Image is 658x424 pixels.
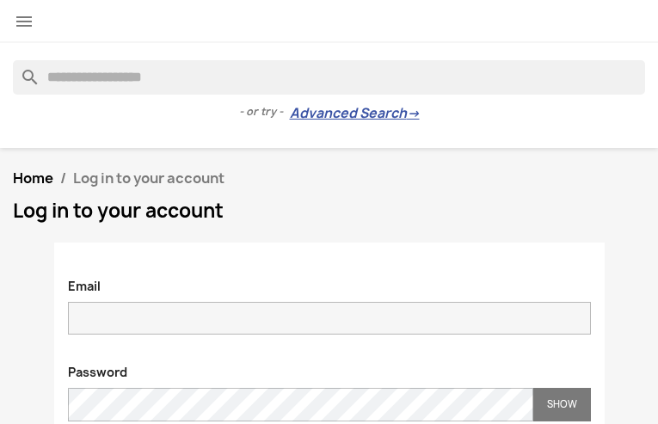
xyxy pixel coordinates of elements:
[14,11,34,32] i: 
[533,388,591,421] button: Show
[13,200,645,221] h1: Log in to your account
[55,269,114,295] label: Email
[13,169,53,187] a: Home
[13,60,34,81] i: search
[73,169,224,187] span: Log in to your account
[13,60,645,95] input: Search
[68,388,533,421] input: Password input
[407,105,420,122] span: →
[239,103,290,120] span: - or try -
[55,355,140,381] label: Password
[290,105,420,122] a: Advanced Search→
